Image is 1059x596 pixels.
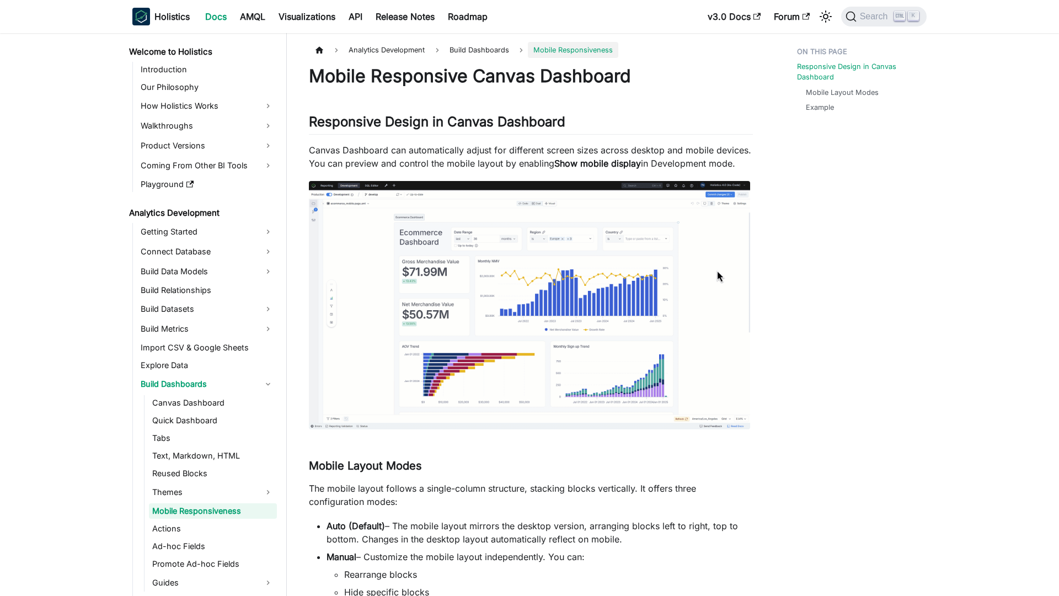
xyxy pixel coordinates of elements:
a: v3.0 Docs [701,8,767,25]
a: Tabs [149,430,277,446]
button: Switch between dark and light mode (currently light mode) [817,8,835,25]
a: Product Versions [137,137,277,155]
b: Holistics [154,10,190,23]
span: Analytics Development [343,42,430,58]
span: Build Dashboards [444,42,515,58]
span: Search [857,12,895,22]
nav: Breadcrumbs [309,42,753,58]
a: Connect Database [137,243,277,260]
a: Forum [767,8,816,25]
a: Build Dashboards [137,375,277,393]
a: Release Notes [369,8,441,25]
a: Explore Data [137,358,277,373]
a: Themes [149,483,277,501]
a: Home page [309,42,330,58]
h1: Mobile Responsive Canvas Dashboard [309,65,753,87]
a: How Holistics Works [137,97,277,115]
a: Reused Blocks [149,466,277,481]
li: Rearrange blocks [344,568,753,581]
a: Walkthroughs [137,117,277,135]
a: Build Metrics [137,320,277,338]
a: AMQL [233,8,272,25]
a: Text, Markdown, HTML [149,448,277,464]
a: Example [806,102,834,113]
a: Quick Dashboard [149,413,277,428]
a: Playground [137,177,277,192]
a: Visualizations [272,8,342,25]
a: Roadmap [441,8,494,25]
a: Build Data Models [137,263,277,280]
a: Mobile Layout Modes [806,87,879,98]
a: HolisticsHolistics [132,8,190,25]
p: Canvas Dashboard can automatically adjust for different screen sizes across desktop and mobile de... [309,143,753,170]
a: Introduction [137,62,277,77]
a: Canvas Dashboard [149,395,277,411]
img: reporting-show-mobile-display [309,181,750,429]
a: Ad-hoc Fields [149,539,277,554]
button: Search (Ctrl+K) [841,7,927,26]
a: Actions [149,521,277,536]
p: The mobile layout follows a single-column structure, stacking blocks vertically. It offers three ... [309,482,753,508]
a: Import CSV & Google Sheets [137,340,277,355]
strong: Manual [327,551,356,562]
a: Build Relationships [137,283,277,298]
a: Docs [199,8,233,25]
a: Our Philosophy [137,79,277,95]
a: Responsive Design in Canvas Dashboard [797,61,920,82]
h2: Responsive Design in Canvas Dashboard [309,114,753,135]
a: Build Datasets [137,300,277,318]
a: Guides [149,574,277,592]
strong: Show mobile display [554,158,641,169]
strong: Auto (Default) [327,520,385,531]
span: Mobile Responsiveness [528,42,618,58]
a: Coming From Other BI Tools [137,157,277,174]
h3: Mobile Layout Modes [309,459,753,473]
li: – The mobile layout mirrors the desktop version, arranging blocks left to right, top to bottom. C... [327,519,753,546]
a: Analytics Development [126,205,277,221]
a: API [342,8,369,25]
img: Holistics [132,8,150,25]
a: Getting Started [137,223,277,241]
a: Mobile Responsiveness [149,503,277,519]
a: Promote Ad-hoc Fields [149,556,277,572]
a: Welcome to Holistics [126,44,277,60]
kbd: K [908,11,919,21]
nav: Docs sidebar [121,33,287,596]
